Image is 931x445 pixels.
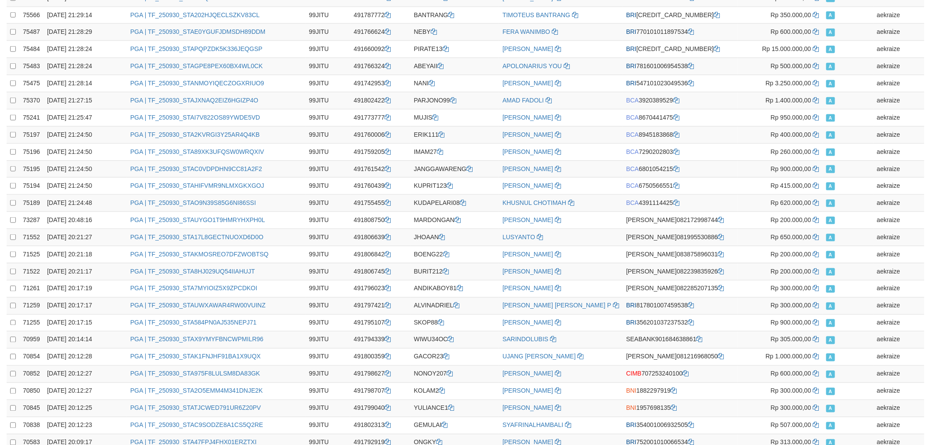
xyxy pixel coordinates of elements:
td: 491795107 [350,314,411,332]
a: KHUSNUL CHOTIMAH [502,199,566,206]
td: 491808750 [350,212,411,229]
span: Approved - Marked by aekraize [826,200,835,207]
span: Rp 3.250.000,00 [766,80,811,87]
span: Rp 300.000,00 [771,285,811,292]
td: 781601006954538 [623,58,737,75]
td: 75475 [19,75,44,92]
td: [DATE] 20:21:27 [44,229,127,246]
td: 491760439 [350,178,411,195]
a: PGA | TF_250930_STA17L8GECTNUOXD6D0O [130,233,264,241]
span: BCA [626,131,639,138]
td: 491766624 [350,24,411,41]
td: 491760006 [350,126,411,143]
a: APOLONARIUS YOU [502,62,562,69]
td: [DATE] 21:28:29 [44,24,127,41]
a: [PERSON_NAME] [502,80,553,87]
td: aekraize [873,41,924,58]
a: FERA WANIMBO [502,28,550,35]
td: 491806745 [350,263,411,280]
a: PGA | TF_250930_STA8HJ029UQ54IIAHUJT [130,268,255,275]
span: Rp 300.000,00 [771,302,811,309]
td: JANGGAWARENG [411,160,499,178]
td: 6750566551 [623,178,737,195]
td: 99JITU [305,143,350,160]
td: 75194 [19,178,44,195]
span: Rp 200.000,00 [771,251,811,258]
a: [PERSON_NAME] [502,216,553,223]
td: 70854 [19,349,44,366]
td: 083875896031 [623,246,737,263]
span: Approved - Marked by aekraize [826,388,835,395]
td: 1882297919 [623,383,737,400]
td: 99JITU [305,366,350,383]
td: 99JITU [305,280,350,297]
td: GACOR23 [411,349,499,366]
td: [DATE] 20:21:18 [44,246,127,263]
a: [PERSON_NAME] [502,405,553,412]
a: PGA | TF_250930_STA202HJQECLSZKV83CL [130,11,260,18]
td: 99JITU [305,383,350,400]
a: [PERSON_NAME] [502,165,553,172]
td: 75241 [19,109,44,126]
span: Approved - Marked by aekraize [826,319,835,327]
td: [DATE] 20:12:23 [44,417,127,434]
td: 99JITU [305,212,350,229]
a: PGA | TF_250930_STA584PN0AJ535NEPJ71 [130,319,257,326]
span: [PERSON_NAME] [626,285,677,292]
a: PGA | TF_250930_STAX9YMYFBNCWPMILR96 [130,336,264,343]
a: [PERSON_NAME] [502,370,553,377]
span: SEABANK [626,336,655,343]
td: aekraize [873,417,924,434]
span: Approved - Marked by aekraize [826,285,835,293]
td: aekraize [873,400,924,417]
td: 491755455 [350,195,411,212]
span: Approved - Marked by aekraize [826,405,835,412]
span: [PERSON_NAME] [626,216,677,223]
td: 71255 [19,314,44,332]
td: 082285207135 [623,280,737,297]
td: 491759205 [350,143,411,160]
span: Approved - Marked by aekraize [826,182,835,190]
td: 75196 [19,143,44,160]
td: 491766324 [350,58,411,75]
td: JHOAAN [411,229,499,246]
span: Approved - Marked by aekraize [826,354,835,361]
a: PGA | TF_250930_STAC0VDPDHN9CC81A2F2 [130,165,262,172]
td: aekraize [873,75,924,92]
td: [DATE] 21:24:48 [44,195,127,212]
td: 491802422 [350,92,411,109]
td: 99JITU [305,263,350,280]
td: 70845 [19,400,44,417]
span: Approved - Marked by aekraize [826,114,835,122]
td: 99JITU [305,75,350,92]
td: YULIANCE1 [411,400,499,417]
td: 70838 [19,417,44,434]
a: PGA | TF_250930_STA975F8LULSM8DA83GK [130,370,260,377]
td: 491761542 [350,160,411,178]
td: 3920389529 [623,92,737,109]
td: 356201037237532 [623,314,737,332]
td: 71522 [19,263,44,280]
td: 70959 [19,332,44,349]
td: 75487 [19,24,44,41]
a: PGA | TF_250930_STAUYGO1T9HMRYHXPH0L [130,216,265,223]
td: [CREDIT_CARD_NUMBER] [623,7,737,24]
td: 99JITU [305,41,350,58]
td: [DATE] 20:12:27 [44,383,127,400]
span: Approved - Marked by aekraize [826,336,835,344]
td: KUDAPELARI08 [411,195,499,212]
td: aekraize [873,160,924,178]
span: Approved - Marked by aekraize [826,217,835,224]
span: BNI [626,387,636,394]
td: 081216968050 [623,349,737,366]
td: NANI [411,75,499,92]
a: PGA | TF_250930_STAHIFVMR9NLMXGKXGOJ [130,182,264,189]
span: Rp 415.000,00 [771,182,811,189]
td: [DATE] 21:28:24 [44,41,127,58]
span: CIMB [626,370,641,377]
a: [PERSON_NAME] [502,131,553,138]
a: PGA | TF_250930_STA7MYIOIZ5X9ZPCDKOI [130,285,257,292]
td: 99JITU [305,195,350,212]
td: IMAM27 [411,143,499,160]
td: 082172998744 [623,212,737,229]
